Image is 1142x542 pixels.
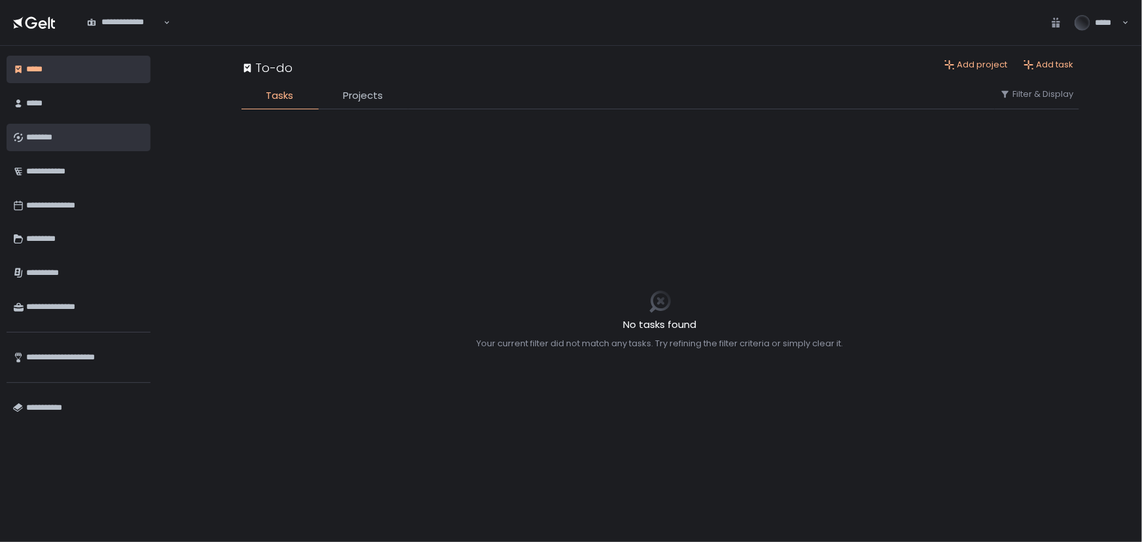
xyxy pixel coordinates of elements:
div: To-do [241,59,293,77]
input: Search for option [87,28,162,41]
button: Add project [944,59,1008,71]
button: Add task [1024,59,1074,71]
button: Filter & Display [1000,88,1074,100]
span: Projects [344,88,384,103]
span: Tasks [266,88,294,103]
h2: No tasks found [477,317,844,333]
div: Search for option [79,9,170,37]
div: Your current filter did not match any tasks. Try refining the filter criteria or simply clear it. [477,338,844,350]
